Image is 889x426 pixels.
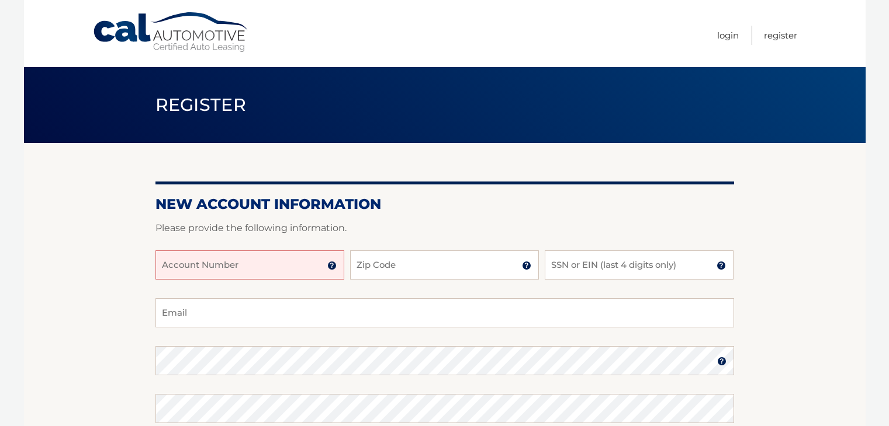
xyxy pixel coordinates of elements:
h2: New Account Information [155,195,734,213]
a: Register [764,26,797,45]
a: Cal Automotive [92,12,250,53]
img: tooltip.svg [717,357,727,366]
input: Account Number [155,250,344,280]
input: Email [155,298,734,327]
img: tooltip.svg [717,261,726,270]
span: Register [155,94,247,116]
input: Zip Code [350,250,539,280]
a: Login [717,26,739,45]
input: SSN or EIN (last 4 digits only) [545,250,734,280]
img: tooltip.svg [522,261,531,270]
img: tooltip.svg [327,261,337,270]
p: Please provide the following information. [155,220,734,236]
